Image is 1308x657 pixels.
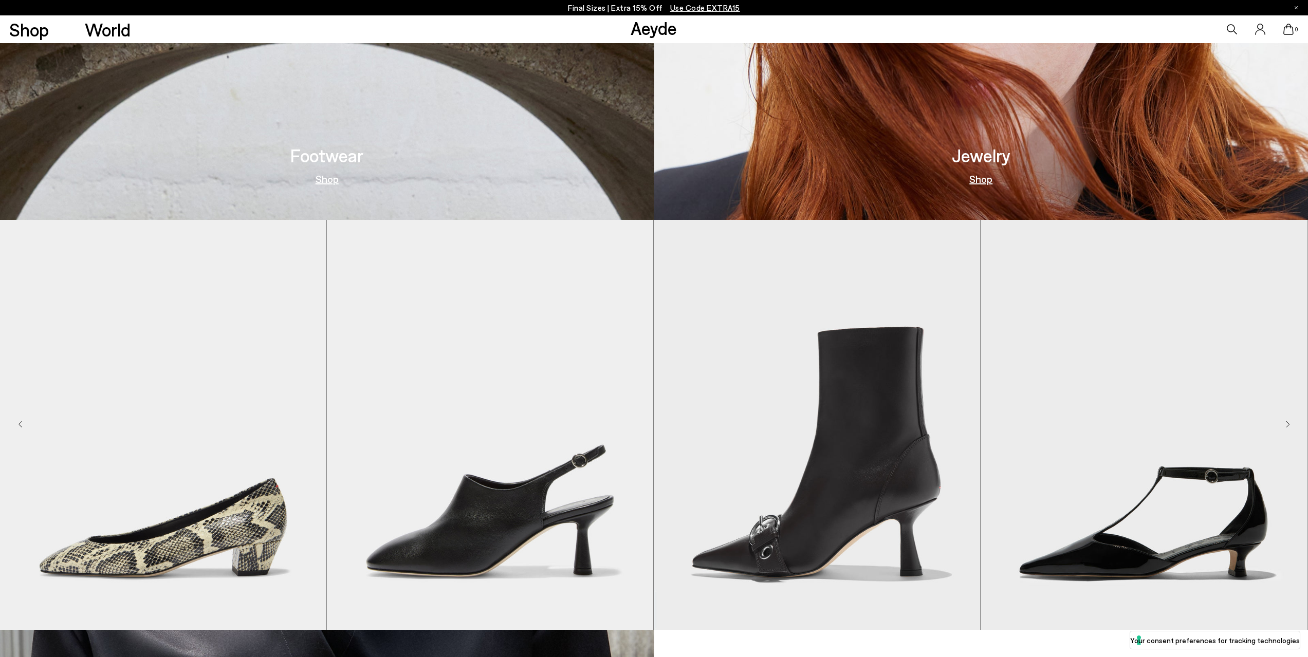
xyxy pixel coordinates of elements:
[631,17,677,39] a: Aeyde
[1294,27,1299,32] span: 0
[969,174,992,184] a: Shop
[327,220,653,630] img: Malin Slingback Mules
[981,220,1307,630] div: 4 / 9
[9,21,49,39] a: Shop
[1130,631,1300,649] button: Your consent preferences for tracking technologies
[654,220,980,630] img: Halima Eyelet Pointed Boots
[1130,635,1300,646] label: Your consent preferences for tracking technologies
[316,174,339,184] a: Shop
[18,419,22,431] div: Previous slide
[290,146,363,164] h3: Footwear
[952,146,1010,164] h3: Jewelry
[981,220,1307,630] img: Liz T-Bar Pumps
[654,220,981,630] div: 3 / 9
[568,2,740,14] p: Final Sizes | Extra 15% Off
[327,220,654,630] div: 2 / 9
[85,21,131,39] a: World
[670,3,740,12] span: Navigate to /collections/ss25-final-sizes
[1286,419,1290,431] div: Next slide
[1283,24,1294,35] a: 0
